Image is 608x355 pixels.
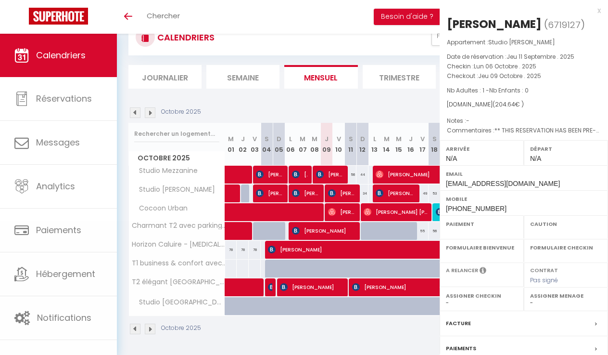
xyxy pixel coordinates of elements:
[489,86,529,94] span: Nb Enfants : 0
[447,38,601,47] p: Appartement :
[447,62,601,71] p: Checkin :
[446,169,602,179] label: Email
[488,38,555,46] span: Studio [PERSON_NAME]
[530,219,602,229] label: Caution
[440,5,601,16] div: x
[530,291,602,301] label: Assigner Menage
[446,219,518,229] label: Paiement
[530,144,602,154] label: Départ
[446,155,457,162] span: N/A
[447,100,601,109] div: [DOMAIN_NAME]
[474,62,536,70] span: Lun 06 Octobre . 2025
[447,116,601,126] p: Notes :
[446,291,518,301] label: Assigner Checkin
[446,194,602,204] label: Mobile
[548,19,581,31] span: 6719127
[446,343,476,354] label: Paiements
[447,71,601,81] p: Checkout :
[466,117,469,125] span: -
[446,243,518,252] label: Formulaire Bienvenue
[493,100,524,108] span: ( € )
[447,86,529,94] span: Nb Adultes : 1 -
[447,52,601,62] p: Date de réservation :
[530,266,558,273] label: Contrat
[495,100,515,108] span: 204.64
[530,243,602,252] label: Formulaire Checkin
[446,318,471,329] label: Facture
[544,18,585,31] span: ( )
[446,180,560,187] span: [EMAIL_ADDRESS][DOMAIN_NAME]
[446,144,518,154] label: Arrivée
[480,266,486,277] i: Sélectionner OUI si vous souhaiter envoyer les séquences de messages post-checkout
[530,155,541,162] span: N/A
[530,276,558,284] span: Pas signé
[446,266,478,275] label: A relancer
[507,53,574,61] span: Jeu 11 Septembre . 2025
[447,126,601,135] p: Commentaires :
[446,205,507,212] span: [PHONE_NUMBER]
[447,16,542,32] div: [PERSON_NAME]
[478,72,541,80] span: Jeu 09 Octobre . 2025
